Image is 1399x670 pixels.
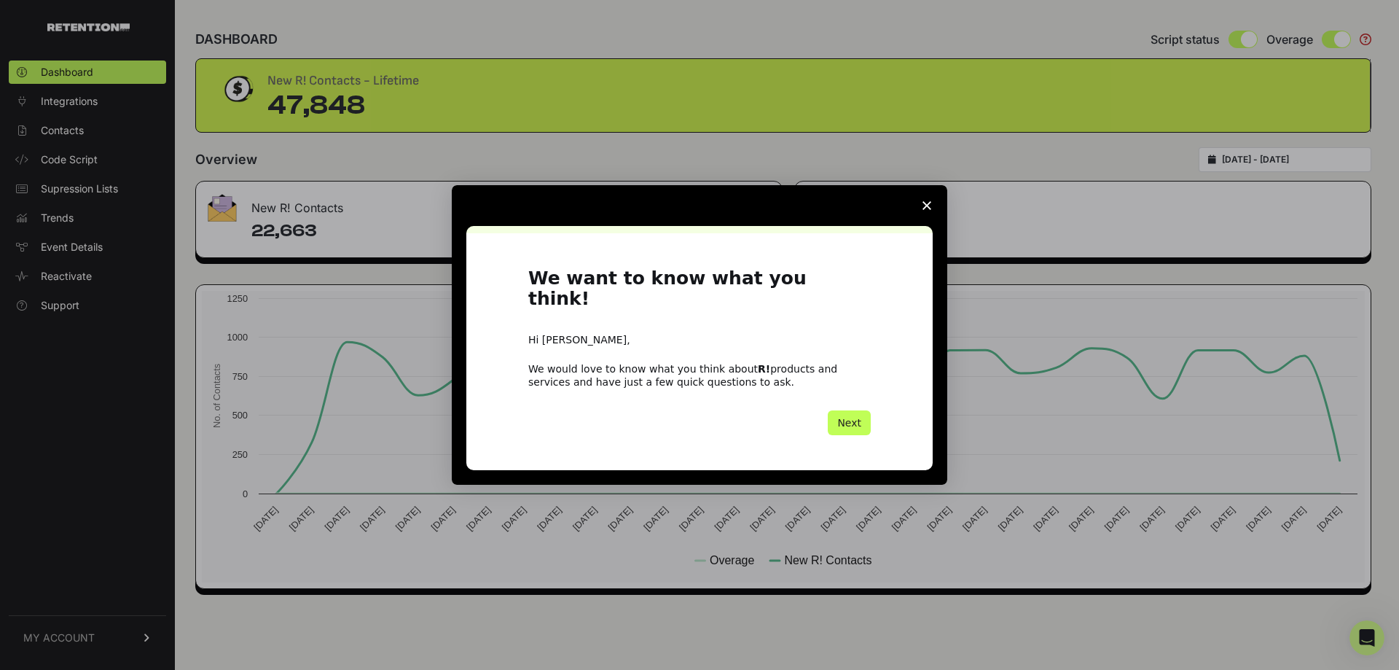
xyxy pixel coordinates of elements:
b: R! [758,363,770,375]
div: Hi [PERSON_NAME], [528,333,871,348]
h1: We want to know what you think! [528,268,871,319]
span: Close survey [906,185,947,226]
div: We would love to know what you think about products and services and have just a few quick questi... [528,362,871,389]
button: Next [828,410,871,435]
